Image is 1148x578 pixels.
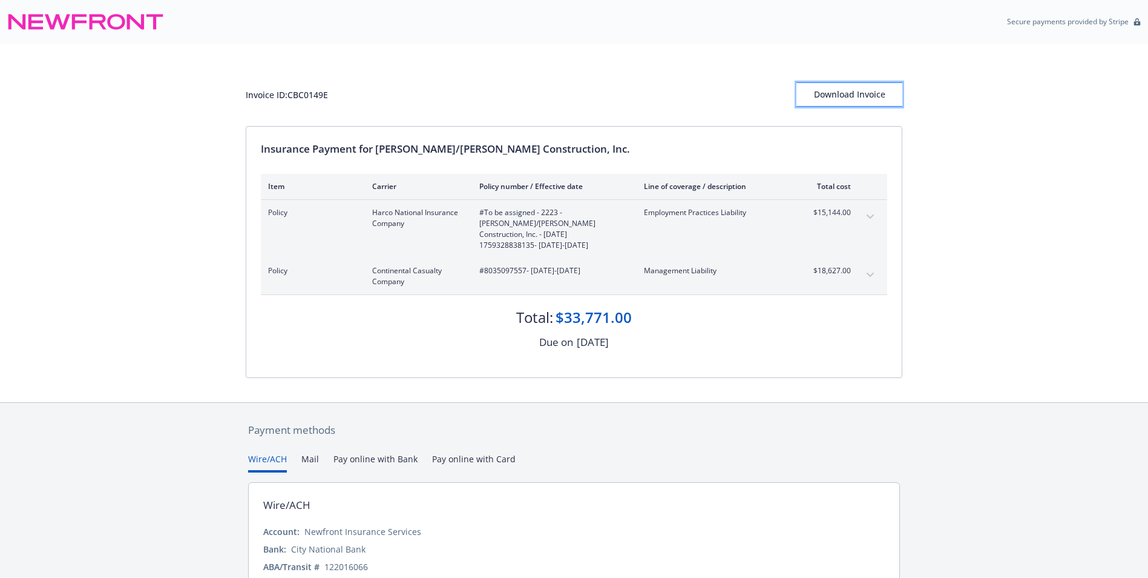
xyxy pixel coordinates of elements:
[479,181,625,191] div: Policy number / Effective date
[263,525,300,538] div: Account:
[805,181,851,191] div: Total cost
[333,453,418,473] button: Pay online with Bank
[248,422,900,438] div: Payment methods
[372,207,460,229] span: Harco National Insurance Company
[268,207,353,218] span: Policy
[304,525,421,538] div: Newfront Insurance Services
[805,265,851,276] span: $18,627.00
[263,497,310,513] div: Wire/ACH
[539,334,573,350] div: Due on
[644,207,786,218] span: Employment Practices Liability
[263,560,320,573] div: ABA/Transit #
[261,141,887,157] div: Insurance Payment for [PERSON_NAME]/[PERSON_NAME] Construction, Inc.
[246,88,328,101] div: Invoice ID: CBC0149E
[479,265,625,276] span: #8035097557 - [DATE]-[DATE]
[796,83,902,106] div: Download Invoice
[556,307,632,328] div: $33,771.00
[261,200,887,258] div: PolicyHarco National Insurance Company#To be assigned - 2223 - [PERSON_NAME]/[PERSON_NAME] Constr...
[805,207,851,218] span: $15,144.00
[644,265,786,276] span: Management Liability
[644,181,786,191] div: Line of coverage / description
[1007,16,1129,27] p: Secure payments provided by Stripe
[861,265,880,285] button: expand content
[324,560,368,573] div: 122016066
[268,181,353,191] div: Item
[291,543,366,556] div: City National Bank
[261,258,887,294] div: PolicyContinental Casualty Company#8035097557- [DATE]-[DATE]Management Liability$18,627.00expand ...
[577,334,609,350] div: [DATE]
[516,307,553,328] div: Total:
[268,265,353,276] span: Policy
[372,265,460,287] span: Continental Casualty Company
[479,207,625,251] span: #To be assigned - 2223 - [PERSON_NAME]/[PERSON_NAME] Construction, Inc. - [DATE] 1759328838135 - ...
[861,207,880,227] button: expand content
[372,181,460,191] div: Carrier
[432,453,516,473] button: Pay online with Card
[248,453,287,473] button: Wire/ACH
[263,543,286,556] div: Bank:
[796,82,902,107] button: Download Invoice
[301,453,319,473] button: Mail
